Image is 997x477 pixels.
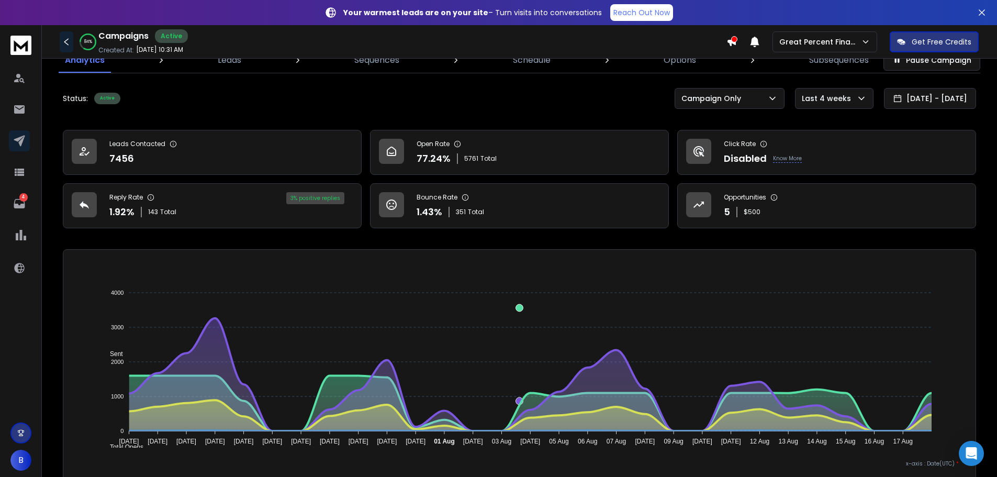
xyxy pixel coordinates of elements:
[262,438,282,445] tspan: [DATE]
[417,193,457,202] p: Bounce Rate
[677,130,976,175] a: Click RateDisabledKnow More
[349,438,368,445] tspan: [DATE]
[111,290,124,296] tspan: 4000
[109,140,165,148] p: Leads Contacted
[98,30,149,42] h1: Campaigns
[744,208,760,216] p: $ 500
[779,37,861,47] p: Great Percent Finance
[63,93,88,104] p: Status:
[211,48,248,73] a: Leads
[513,54,551,66] p: Schedule
[320,438,340,445] tspan: [DATE]
[63,130,362,175] a: Leads Contacted7456
[111,359,124,365] tspan: 2000
[205,438,225,445] tspan: [DATE]
[286,192,344,204] div: 3 % positive replies
[464,154,478,163] span: 5761
[692,438,712,445] tspan: [DATE]
[102,443,143,451] span: Total Opens
[120,428,124,434] tspan: 0
[234,438,254,445] tspan: [DATE]
[657,48,702,73] a: Options
[111,324,124,330] tspan: 3000
[607,438,626,445] tspan: 07 Aug
[343,7,602,18] p: – Turn visits into conversations
[865,438,884,445] tspan: 16 Aug
[160,208,176,216] span: Total
[348,48,406,73] a: Sequences
[750,438,769,445] tspan: 12 Aug
[102,350,123,358] span: Sent
[377,438,397,445] tspan: [DATE]
[63,183,362,228] a: Reply Rate1.92%143Total3% positive replies
[507,48,557,73] a: Schedule
[148,208,158,216] span: 143
[480,154,497,163] span: Total
[778,438,798,445] tspan: 13 Aug
[635,438,655,445] tspan: [DATE]
[59,48,111,73] a: Analytics
[613,7,670,18] p: Reach Out Now
[10,450,31,471] button: B
[109,151,134,166] p: 7456
[677,183,976,228] a: Opportunities5$500
[370,130,669,175] a: Open Rate77.24%5761Total
[65,54,105,66] p: Analytics
[681,93,745,104] p: Campaign Only
[406,438,425,445] tspan: [DATE]
[578,438,597,445] tspan: 06 Aug
[148,438,167,445] tspan: [DATE]
[893,438,913,445] tspan: 17 Aug
[463,438,483,445] tspan: [DATE]
[809,54,869,66] p: Subsequences
[890,31,979,52] button: Get Free Credits
[773,154,802,163] p: Know More
[610,4,673,21] a: Reach Out Now
[9,193,30,214] a: 4
[724,140,756,148] p: Click Rate
[807,438,826,445] tspan: 14 Aug
[119,438,139,445] tspan: [DATE]
[664,438,683,445] tspan: 09 Aug
[664,54,696,66] p: Options
[883,50,980,71] button: Pause Campaign
[370,183,669,228] a: Bounce Rate1.43%351Total
[724,151,767,166] p: Disabled
[724,205,730,219] p: 5
[802,93,855,104] p: Last 4 weeks
[94,93,120,104] div: Active
[354,54,399,66] p: Sequences
[836,438,855,445] tspan: 15 Aug
[10,36,31,55] img: logo
[80,460,959,468] p: x-axis : Date(UTC)
[176,438,196,445] tspan: [DATE]
[417,151,451,166] p: 77.24 %
[468,208,484,216] span: Total
[520,438,540,445] tspan: [DATE]
[109,193,143,202] p: Reply Rate
[109,205,135,219] p: 1.92 %
[721,438,741,445] tspan: [DATE]
[291,438,311,445] tspan: [DATE]
[417,140,450,148] p: Open Rate
[218,54,241,66] p: Leads
[136,46,183,54] p: [DATE] 10:31 AM
[111,393,124,400] tspan: 1000
[549,438,568,445] tspan: 05 Aug
[98,46,134,54] p: Created At:
[155,29,188,43] div: Active
[724,193,766,202] p: Opportunities
[912,37,971,47] p: Get Free Credits
[884,88,976,109] button: [DATE] - [DATE]
[84,39,92,45] p: 84 %
[434,438,455,445] tspan: 01 Aug
[959,441,984,466] div: Open Intercom Messenger
[803,48,875,73] a: Subsequences
[417,205,442,219] p: 1.43 %
[492,438,511,445] tspan: 03 Aug
[456,208,466,216] span: 351
[343,7,488,18] strong: Your warmest leads are on your site
[19,193,28,202] p: 4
